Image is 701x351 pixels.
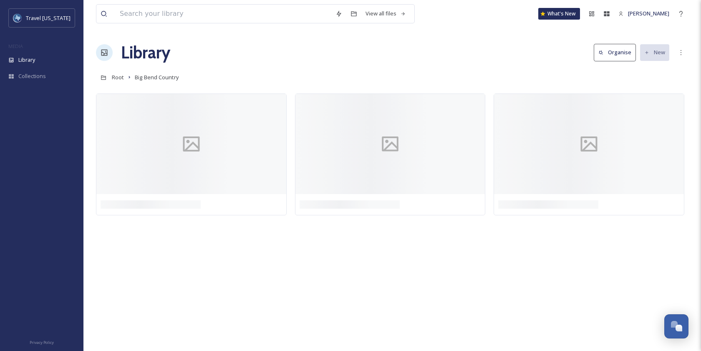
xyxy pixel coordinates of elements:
[628,10,669,17] span: [PERSON_NAME]
[116,5,331,23] input: Search your library
[13,14,22,22] img: images%20%281%29.jpeg
[594,44,636,61] button: Organise
[18,56,35,64] span: Library
[135,72,179,82] a: Big Bend Country
[538,8,580,20] a: What's New
[8,43,23,49] span: MEDIA
[594,44,640,61] a: Organise
[121,40,170,65] a: Library
[640,44,669,61] button: New
[26,14,71,22] span: Travel [US_STATE]
[361,5,410,22] a: View all files
[112,72,124,82] a: Root
[135,73,179,81] span: Big Bend Country
[18,72,46,80] span: Collections
[614,5,673,22] a: [PERSON_NAME]
[30,340,54,345] span: Privacy Policy
[664,314,688,338] button: Open Chat
[30,337,54,347] a: Privacy Policy
[112,73,124,81] span: Root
